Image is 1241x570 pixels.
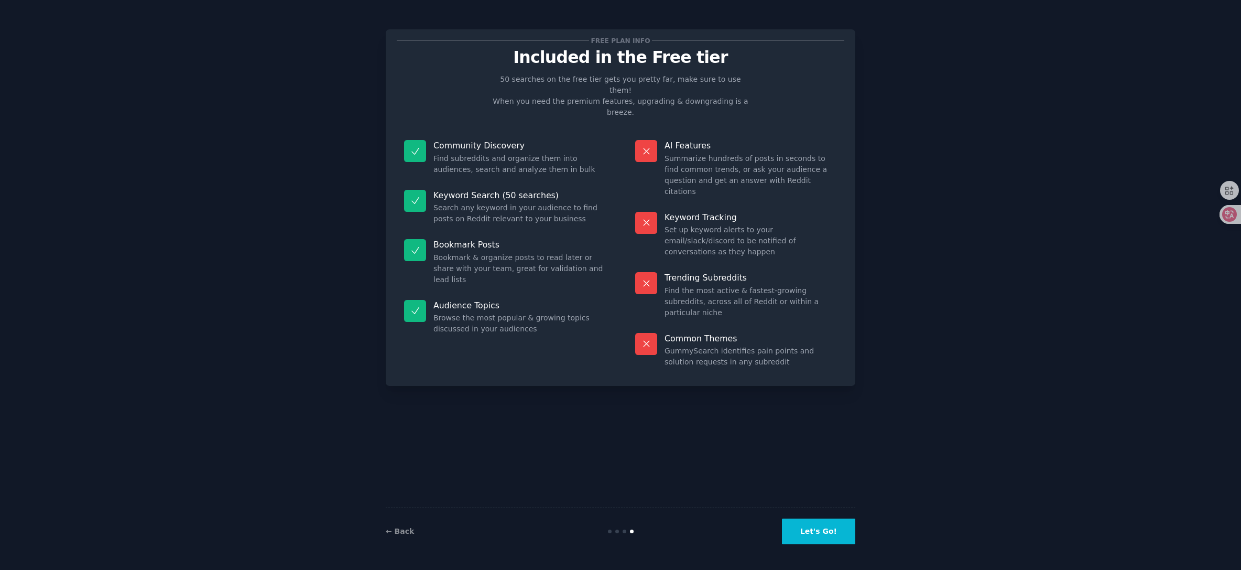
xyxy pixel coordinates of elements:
[665,140,837,151] p: AI Features
[433,313,606,335] dd: Browse the most popular & growing topics discussed in your audiences
[386,527,414,535] a: ← Back
[782,519,855,544] button: Let's Go!
[665,212,837,223] p: Keyword Tracking
[433,239,606,250] p: Bookmark Posts
[397,48,844,67] p: Included in the Free tier
[488,74,753,118] p: 50 searches on the free tier gets you pretty far, make sure to use them! When you need the premiu...
[433,140,606,151] p: Community Discovery
[433,300,606,311] p: Audience Topics
[433,153,606,175] dd: Find subreddits and organize them into audiences, search and analyze them in bulk
[665,224,837,257] dd: Set up keyword alerts to your email/slack/discord to be notified of conversations as they happen
[665,285,837,318] dd: Find the most active & fastest-growing subreddits, across all of Reddit or within a particular niche
[665,272,837,283] p: Trending Subreddits
[665,333,837,344] p: Common Themes
[665,346,837,368] dd: GummySearch identifies pain points and solution requests in any subreddit
[433,190,606,201] p: Keyword Search (50 searches)
[665,153,837,197] dd: Summarize hundreds of posts in seconds to find common trends, or ask your audience a question and...
[589,35,652,46] span: Free plan info
[433,252,606,285] dd: Bookmark & organize posts to read later or share with your team, great for validation and lead lists
[433,202,606,224] dd: Search any keyword in your audience to find posts on Reddit relevant to your business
